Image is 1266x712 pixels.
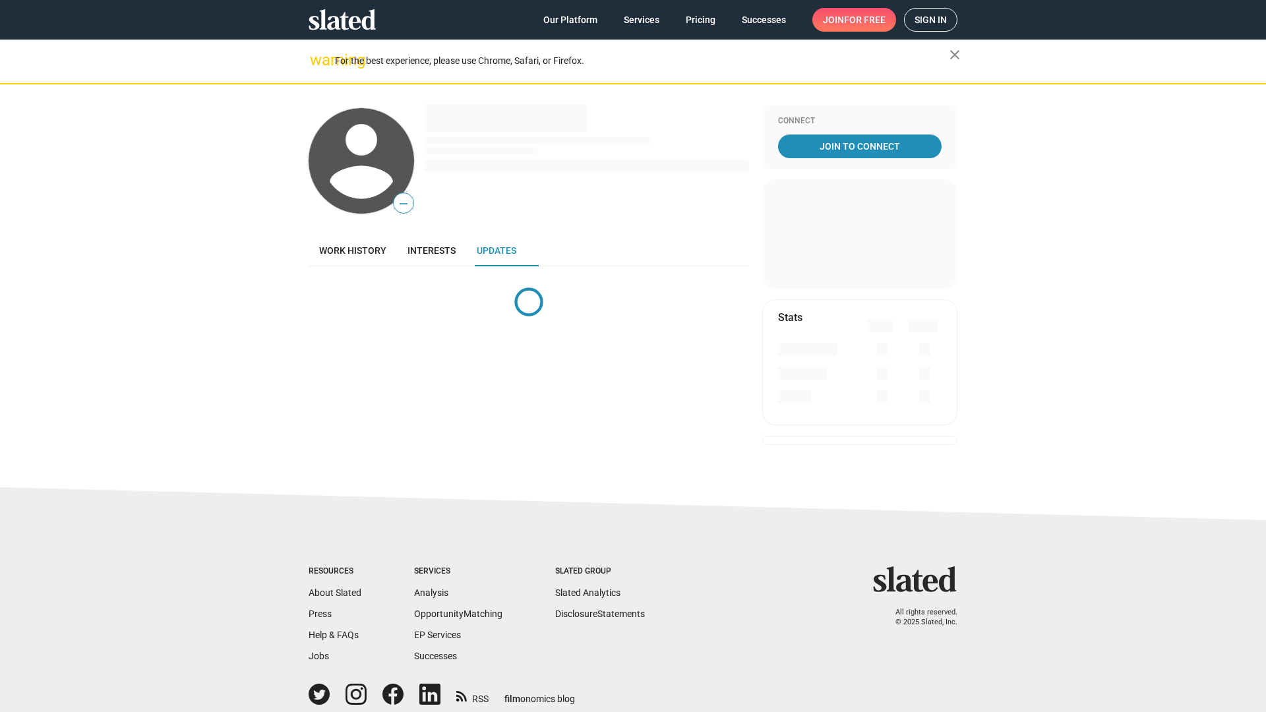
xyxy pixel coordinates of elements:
span: Sign in [915,9,947,31]
span: Interests [407,245,456,256]
span: Join To Connect [781,134,939,158]
a: Analysis [414,587,448,598]
span: Pricing [686,8,715,32]
a: RSS [456,685,489,705]
a: Interests [397,235,466,266]
a: Successes [731,8,797,32]
a: Press [309,608,332,619]
span: Successes [742,8,786,32]
a: Work history [309,235,397,266]
a: OpportunityMatching [414,608,502,619]
a: filmonomics blog [504,682,575,705]
a: Jobs [309,651,329,661]
span: — [394,195,413,212]
a: DisclosureStatements [555,608,645,619]
div: Services [414,566,502,577]
span: Updates [477,245,516,256]
a: Our Platform [533,8,608,32]
a: EP Services [414,630,461,640]
div: Resources [309,566,361,577]
a: Slated Analytics [555,587,620,598]
mat-icon: warning [310,52,326,68]
mat-icon: close [947,47,963,63]
a: Pricing [675,8,726,32]
span: film [504,694,520,704]
mat-card-title: Stats [778,311,802,324]
span: Work history [319,245,386,256]
a: About Slated [309,587,361,598]
a: Services [613,8,670,32]
span: Join [823,8,886,32]
div: Connect [778,116,942,127]
a: Joinfor free [812,8,896,32]
a: Help & FAQs [309,630,359,640]
a: Updates [466,235,527,266]
p: All rights reserved. © 2025 Slated, Inc. [882,608,957,627]
div: For the best experience, please use Chrome, Safari, or Firefox. [335,52,950,70]
span: Our Platform [543,8,597,32]
a: Successes [414,651,457,661]
span: for free [844,8,886,32]
a: Sign in [904,8,957,32]
a: Join To Connect [778,134,942,158]
div: Slated Group [555,566,645,577]
span: Services [624,8,659,32]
